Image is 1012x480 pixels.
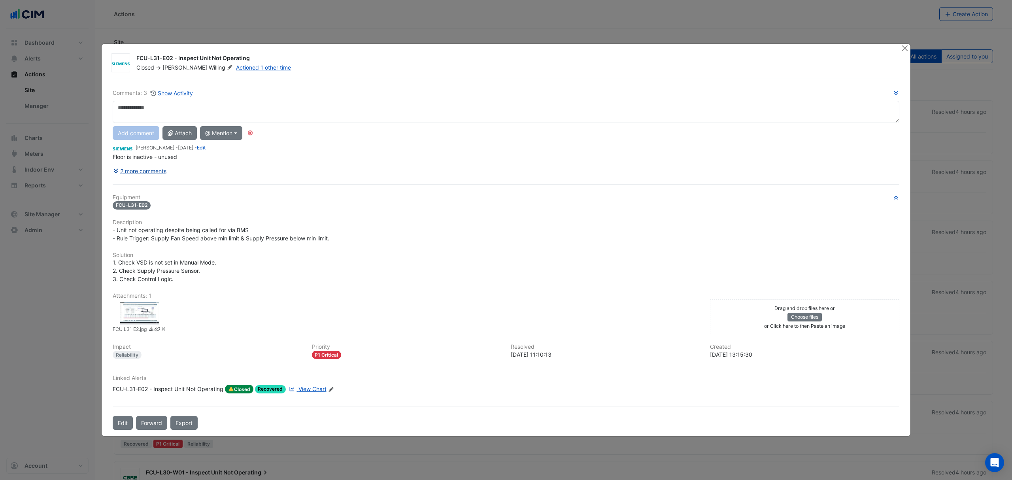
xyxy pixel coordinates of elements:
[113,144,132,152] img: Siemens
[113,227,329,242] span: - Unit not operating despite being called for via BMS - Rule Trigger: Supply Fan Speed above min ...
[148,326,154,334] a: Download
[136,416,167,430] button: Forward
[111,59,130,67] img: Siemens
[113,153,177,160] span: Floor is inactive - unused
[113,89,193,98] div: Comments: 3
[136,64,154,71] span: Closed
[160,326,166,334] a: Delete
[170,416,198,430] a: Export
[209,64,234,72] span: Willing
[113,385,223,393] div: FCU-L31-E02 - Inspect Unit Not Operating
[113,259,216,282] span: 1. Check VSD is not set in Manual Mode. 2. Check Supply Pressure Sensor. 3. Check Control Logic.
[113,219,899,226] h6: Description
[511,344,700,350] h6: Resolved
[197,145,206,151] a: Edit
[120,301,159,325] div: FCU L31 E2.jpg
[113,164,167,178] button: 2 more comments
[298,386,327,392] span: View Chart
[200,126,242,140] button: @ Mention
[154,326,160,334] a: Copy link to clipboard
[225,385,253,393] span: Closed
[162,126,197,140] button: Attach
[113,201,151,210] span: FCU-L31-E02
[787,313,822,321] button: Choose files
[236,64,291,71] a: Actioned 1 other time
[113,252,899,259] h6: Solution
[178,145,193,151] span: 2025-09-29 11:10:12
[113,293,899,299] h6: Attachments: 1
[312,351,342,359] div: P1 Critical
[901,44,909,52] button: Close
[312,344,502,350] h6: Priority
[162,64,207,71] span: [PERSON_NAME]
[136,144,206,151] small: [PERSON_NAME] - -
[113,326,147,334] small: FCU L31 E2.jpg
[113,194,899,201] h6: Equipment
[511,350,700,359] div: [DATE] 11:10:13
[156,64,161,71] span: ->
[136,54,891,64] div: FCU-L31-E02 - Inspect Unit Not Operating
[113,344,302,350] h6: Impact
[764,323,845,329] small: or Click here to then Paste an image
[247,129,254,136] div: Tooltip anchor
[113,351,142,359] div: Reliability
[255,385,286,393] span: Recovered
[287,385,326,393] a: View Chart
[113,375,899,382] h6: Linked Alerts
[150,89,193,98] button: Show Activity
[985,453,1004,472] div: Open Intercom Messenger
[774,305,835,311] small: Drag and drop files here or
[328,386,334,392] fa-icon: Edit Linked Alerts
[710,344,900,350] h6: Created
[113,416,133,430] button: Edit
[710,350,900,359] div: [DATE] 13:15:30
